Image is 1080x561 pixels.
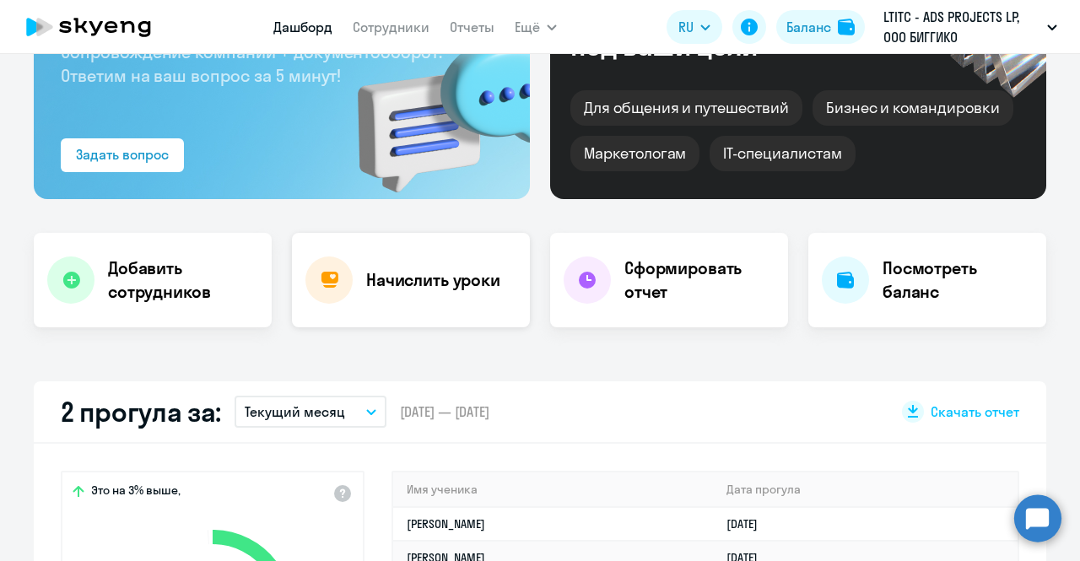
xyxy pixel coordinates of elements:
[786,17,831,37] div: Баланс
[570,90,802,126] div: Для общения и путешествий
[570,3,859,60] div: Курсы английского под ваши цели
[710,136,855,171] div: IT-специалистам
[353,19,429,35] a: Сотрудники
[245,402,345,422] p: Текущий месяц
[726,516,771,531] a: [DATE]
[931,402,1019,421] span: Скачать отчет
[667,10,722,44] button: RU
[883,7,1040,47] p: LTITC - ADS PROJECTS LP, ООО БИГГИКО
[400,402,489,421] span: [DATE] — [DATE]
[273,19,332,35] a: Дашборд
[570,136,699,171] div: Маркетологам
[875,7,1066,47] button: LTITC - ADS PROJECTS LP, ООО БИГГИКО
[235,396,386,428] button: Текущий месяц
[366,268,500,292] h4: Начислить уроки
[333,9,530,199] img: bg-img
[61,138,184,172] button: Задать вопрос
[61,395,221,429] h2: 2 прогула за:
[883,256,1033,304] h4: Посмотреть баланс
[515,10,557,44] button: Ещё
[838,19,855,35] img: balance
[515,17,540,37] span: Ещё
[108,256,258,304] h4: Добавить сотрудников
[407,516,485,531] a: [PERSON_NAME]
[450,19,494,35] a: Отчеты
[813,90,1013,126] div: Бизнес и командировки
[76,144,169,165] div: Задать вопрос
[776,10,865,44] button: Балансbalance
[713,472,1018,507] th: Дата прогула
[393,472,713,507] th: Имя ученика
[624,256,775,304] h4: Сформировать отчет
[678,17,694,37] span: RU
[91,483,181,503] span: Это на 3% выше,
